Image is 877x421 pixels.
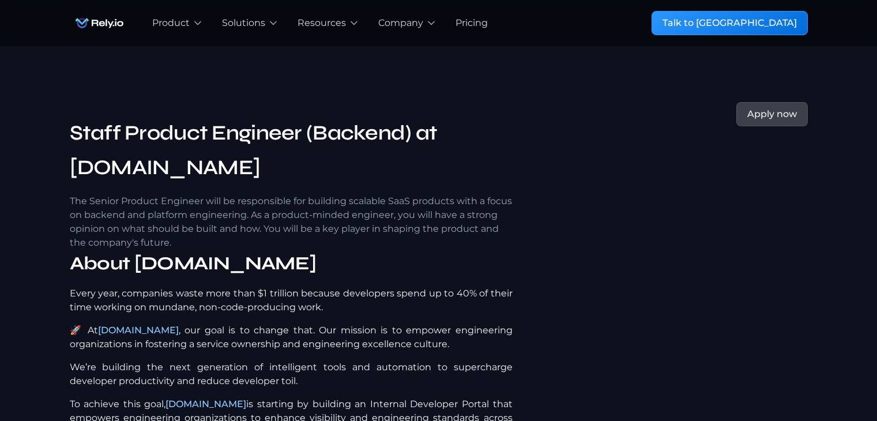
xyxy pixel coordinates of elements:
div: Apply now [747,107,797,121]
img: Rely.io logo [70,12,129,35]
p: Every year, companies waste more than $1 trillion because developers spend up to 40% of their tim... [70,287,513,314]
p: The Senior Product Engineer will be responsible for building scalable SaaS products with a focus ... [70,194,513,250]
a: [DOMAIN_NAME] [165,399,246,409]
p: We’re building the next generation of intelligent tools and automation to supercharge developer p... [70,360,513,388]
a: [DOMAIN_NAME] [98,325,179,336]
strong: About [DOMAIN_NAME] [70,252,317,275]
div: Solutions [222,16,265,30]
a: Apply now [736,102,808,126]
div: Talk to [GEOGRAPHIC_DATA] [663,16,797,30]
a: Pricing [456,16,488,30]
a: Talk to [GEOGRAPHIC_DATA] [652,11,808,35]
div: Resources [298,16,346,30]
p: 🚀 At , our goal is to change that. Our mission is to empower engineering organizations in fosteri... [70,324,513,351]
h2: Staff Product Engineer (Backend) at [DOMAIN_NAME] [70,116,513,185]
div: Product [152,16,190,30]
a: home [70,12,129,35]
div: Company [378,16,423,30]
